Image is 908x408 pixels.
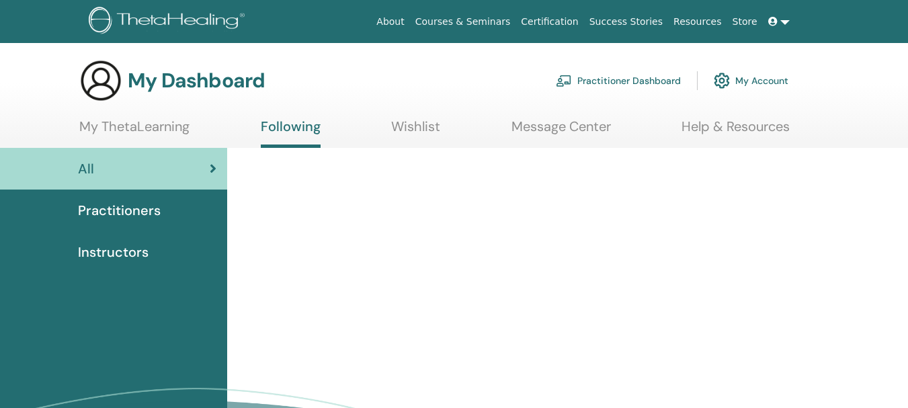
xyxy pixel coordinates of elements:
a: My ThetaLearning [79,118,190,145]
a: Message Center [511,118,611,145]
img: generic-user-icon.jpg [79,59,122,102]
img: logo.png [89,7,249,37]
h3: My Dashboard [128,69,265,93]
a: Following [261,118,321,148]
img: chalkboard-teacher.svg [556,75,572,87]
span: Instructors [78,242,149,262]
a: Help & Resources [682,118,790,145]
a: Resources [668,9,727,34]
a: Practitioner Dashboard [556,66,681,95]
span: Practitioners [78,200,161,220]
a: Certification [515,9,583,34]
a: Success Stories [584,9,668,34]
a: My Account [714,66,788,95]
img: cog.svg [714,69,730,92]
a: About [371,9,409,34]
a: Wishlist [391,118,440,145]
a: Courses & Seminars [410,9,516,34]
a: Store [727,9,763,34]
span: All [78,159,94,179]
